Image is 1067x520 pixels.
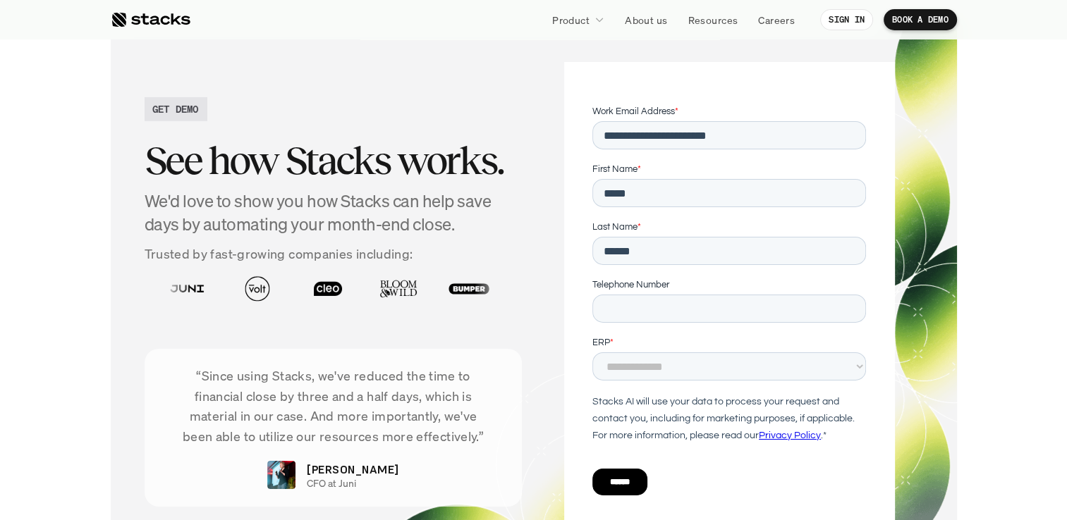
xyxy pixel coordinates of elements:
a: BOOK A DEMO [884,9,957,30]
p: [PERSON_NAME] [307,461,398,478]
iframe: Form 0 [592,104,866,520]
h2: See how Stacks works. [145,139,523,182]
p: Careers [758,13,795,27]
h2: GET DEMO [152,101,199,116]
a: Resources [679,7,746,32]
p: CFO at Juni [307,478,356,490]
p: “Since using Stacks, we've reduced the time to financial close by three and a half days, which is... [166,366,501,447]
a: SIGN IN [820,9,873,30]
p: BOOK A DEMO [892,15,949,25]
a: About us [616,7,676,32]
p: Product [552,13,590,27]
p: SIGN IN [829,15,865,25]
h4: We'd love to show you how Stacks can help save days by automating your month-end close. [145,190,523,237]
p: Resources [688,13,738,27]
p: Trusted by fast-growing companies including: [145,244,523,264]
p: About us [625,13,667,27]
a: Careers [750,7,803,32]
